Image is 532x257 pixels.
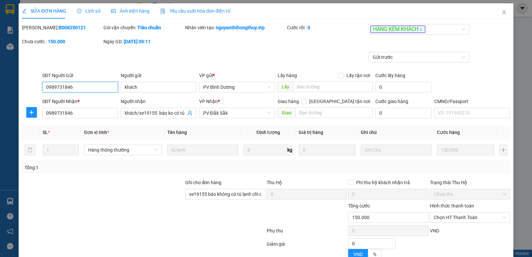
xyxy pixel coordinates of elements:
b: [DATE] 09:11 [124,39,151,44]
span: Giao hàng [278,99,299,104]
span: Ảnh kiện hàng [111,8,150,14]
span: PV Đắk Sắk [203,108,271,118]
input: Dọc đường [293,81,373,92]
input: Ghi chú đơn hàng [185,189,265,199]
span: SL [43,130,48,135]
div: VP gửi [199,72,275,79]
span: Chưa thu [434,189,506,199]
div: Người nhận [121,98,197,105]
span: Hàng thông thường [88,145,158,155]
span: close [419,28,423,31]
span: Giao [278,107,295,118]
b: Tiêu chuẩn [137,25,161,30]
span: close [501,10,507,15]
button: plus [499,145,507,155]
b: BD08250121 [59,25,86,30]
input: 0 [437,145,494,155]
button: delete [25,145,35,155]
div: Người gửi [121,72,197,79]
label: Hình thức thanh toán [430,203,474,208]
div: SĐT Người Gửi [42,72,118,79]
label: Ghi chú đơn hàng [185,180,222,185]
span: Cước hàng [437,130,460,135]
span: Giá trị hàng [299,130,323,135]
div: Tổng: 1 [25,164,206,171]
span: Phí thu hộ khách nhận trả [353,179,413,186]
input: VD: Bàn, Ghế [167,145,238,155]
span: Lấy [278,81,293,92]
span: Tên hàng [167,130,187,135]
div: Trạng thái Thu Hộ [430,179,510,186]
span: clock-circle [77,9,81,13]
input: Dọc đường [295,107,373,118]
div: SĐT Người Nhận [42,98,118,105]
div: Nhân viên tạo: [185,24,286,31]
span: Thu Hộ [267,180,282,185]
span: % [373,252,376,257]
span: [GEOGRAPHIC_DATA] tận nơi [307,98,373,105]
span: SỬA ĐƠN HÀNG [22,8,66,14]
label: Cước lấy hàng [375,73,405,78]
span: Đơn vị tính [84,130,109,135]
div: Chưa cước : [22,38,102,45]
span: VP Nhận [199,99,218,104]
span: PV Bình Dương [203,82,271,92]
img: icon [160,9,166,14]
input: 0 [299,145,355,155]
div: [PERSON_NAME]: [22,24,102,31]
input: Cước giao hàng [375,108,432,118]
label: Cước giao hàng [375,99,408,104]
span: plus [27,110,37,115]
span: VND [430,228,439,233]
input: Cước lấy hàng [375,82,432,92]
input: Ghi Chú [361,145,432,155]
b: nguyenthihongthuy.vtp [216,25,265,30]
div: CMND/Passport [434,98,510,105]
span: Gửi trước [373,52,465,62]
span: Lấy hàng [278,73,297,78]
div: Gói vận chuyển: [103,24,184,31]
span: HÀNG KÈM KHÁCH [370,26,425,33]
span: edit [22,9,27,13]
span: picture [111,9,116,13]
th: Ghi chú [358,126,434,139]
div: Phụ thu [266,227,347,239]
span: Lấy tận nơi [344,72,373,79]
span: Chọn HT Thanh Toán [434,212,506,222]
span: Tổng cước [348,203,370,208]
span: user-add [187,110,193,116]
span: VND [353,252,363,257]
button: plus [26,107,37,118]
span: kg [287,145,293,155]
span: Lịch sử [77,8,100,14]
button: Close [495,3,513,22]
span: Yêu cầu xuất hóa đơn điện tử [160,8,230,14]
b: 150.000 [48,39,65,44]
div: Ngày GD: [103,38,184,45]
div: Cước rồi : [287,24,367,31]
b: 0 [308,25,310,30]
span: Định lượng [256,130,280,135]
